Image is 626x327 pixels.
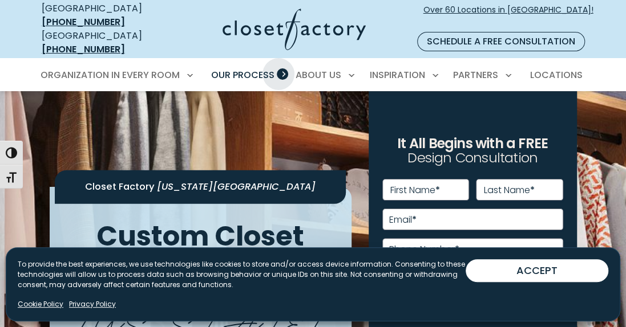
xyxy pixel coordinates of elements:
[296,68,341,81] span: About Us
[484,186,535,195] label: Last Name
[42,29,166,56] div: [GEOGRAPHIC_DATA]
[42,2,166,29] div: [GEOGRAPHIC_DATA]
[389,245,459,254] label: Phone Number
[370,68,425,81] span: Inspiration
[41,68,180,81] span: Organization in Every Room
[42,43,125,56] a: [PHONE_NUMBER]
[157,181,316,194] span: [US_STATE][GEOGRAPHIC_DATA]
[453,68,498,81] span: Partners
[423,4,593,28] span: Over 60 Locations in [GEOGRAPHIC_DATA]!
[18,259,466,290] p: To provide the best experiences, we use technologies like cookies to store and/or access device i...
[211,68,274,81] span: Our Process
[407,149,538,167] span: Design Consultation
[466,259,608,282] button: ACCEPT
[18,299,63,309] a: Cookie Policy
[417,32,585,51] a: Schedule a Free Consultation
[397,134,548,153] span: It All Begins with a FREE
[530,68,582,81] span: Locations
[69,299,116,309] a: Privacy Policy
[390,186,440,195] label: First Name
[85,181,155,194] span: Closet Factory
[389,215,417,224] label: Email
[33,59,594,91] nav: Primary Menu
[91,217,309,313] span: Custom Closet Design & Install in
[42,15,125,28] a: [PHONE_NUMBER]
[223,9,366,50] img: Closet Factory Logo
